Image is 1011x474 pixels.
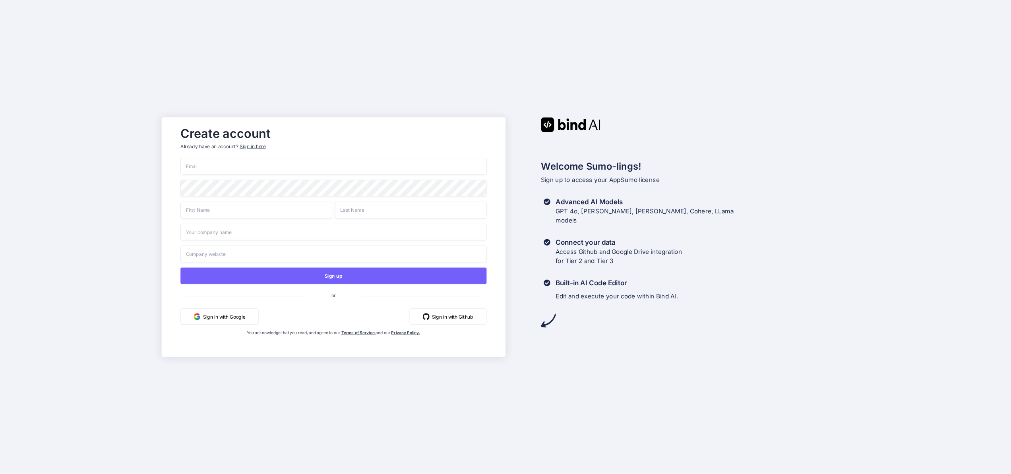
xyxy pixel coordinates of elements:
button: Sign in with Github [410,308,487,325]
img: Bind AI logo [541,117,600,132]
a: Terms of Service [341,330,376,335]
button: Sign in with Google [181,308,259,325]
p: Sign up to access your AppSumo license [541,175,849,185]
h2: Create account [181,128,487,139]
input: Last Name [335,201,486,218]
p: Access Github and Google Drive integration for Tier 2 and Tier 3 [556,247,682,266]
input: Your company name [181,224,487,240]
input: Email [181,158,487,174]
img: github [423,313,430,320]
h2: Welcome Sumo-lings! [541,159,849,173]
span: or [304,287,363,304]
h3: Connect your data [556,237,682,247]
h3: Built-in AI Code Editor [556,278,678,287]
p: Already have an account? [181,143,487,149]
input: First Name [181,201,332,218]
div: You acknowledge that you read, and agree to our and our [232,330,436,351]
p: GPT 4o, [PERSON_NAME], [PERSON_NAME], Cohere, LLama models [556,206,734,225]
p: Edit and execute your code within Bind AI. [556,291,678,301]
button: Sign up [181,267,487,284]
h3: Advanced AI Models [556,197,734,206]
img: google [194,313,201,320]
input: Company website [181,246,487,262]
a: Privacy Policy. [391,330,420,335]
img: arrow [541,313,556,328]
div: Sign in here [240,143,265,149]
